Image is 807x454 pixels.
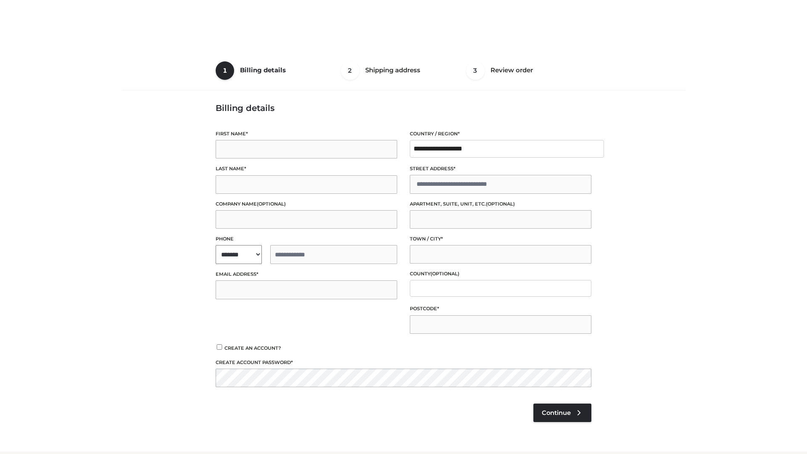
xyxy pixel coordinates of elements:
label: First name [216,130,397,138]
span: Review order [491,66,533,74]
label: Apartment, suite, unit, etc. [410,200,591,208]
span: Shipping address [365,66,420,74]
label: Phone [216,235,397,243]
label: Street address [410,165,591,173]
input: Create an account? [216,344,223,350]
label: Create account password [216,359,591,367]
span: Create an account? [224,345,281,351]
label: Last name [216,165,397,173]
h3: Billing details [216,103,591,113]
span: Continue [542,409,571,417]
span: 2 [341,61,359,80]
label: Company name [216,200,397,208]
label: Email address [216,270,397,278]
label: County [410,270,591,278]
span: (optional) [486,201,515,207]
label: Country / Region [410,130,591,138]
span: 3 [466,61,485,80]
a: Continue [533,404,591,422]
span: (optional) [257,201,286,207]
label: Postcode [410,305,591,313]
span: (optional) [430,271,459,277]
label: Town / City [410,235,591,243]
span: 1 [216,61,234,80]
span: Billing details [240,66,286,74]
